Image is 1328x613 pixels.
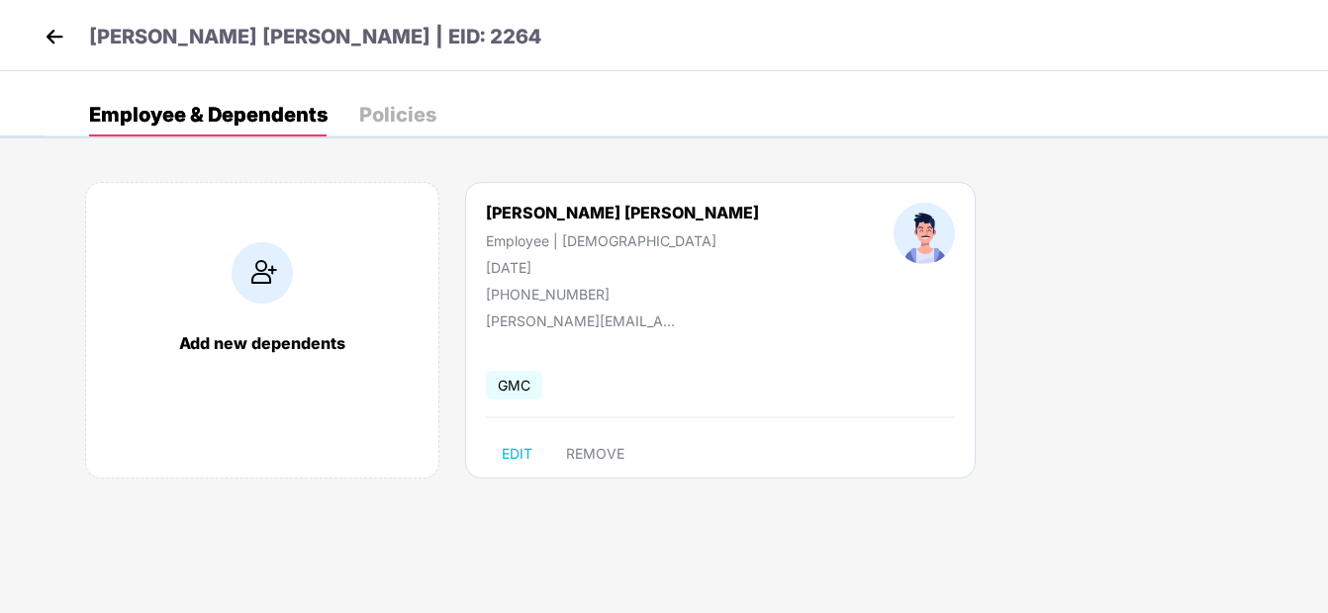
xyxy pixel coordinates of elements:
[89,105,328,125] div: Employee & Dependents
[894,203,955,264] img: profileImage
[486,371,542,399] span: GMC
[232,242,293,304] img: addIcon
[486,312,684,329] div: [PERSON_NAME][EMAIL_ADDRESS][DOMAIN_NAME]
[89,22,541,52] p: [PERSON_NAME] [PERSON_NAME] | EID: 2264
[486,259,759,276] div: [DATE]
[566,446,624,462] span: REMOVE
[486,203,759,222] div: [PERSON_NAME] [PERSON_NAME]
[486,232,759,249] div: Employee | [DEMOGRAPHIC_DATA]
[502,446,532,462] span: EDIT
[106,333,419,353] div: Add new dependents
[40,22,69,51] img: back
[550,438,640,470] button: REMOVE
[486,438,548,470] button: EDIT
[359,105,436,125] div: Policies
[486,286,759,303] div: [PHONE_NUMBER]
